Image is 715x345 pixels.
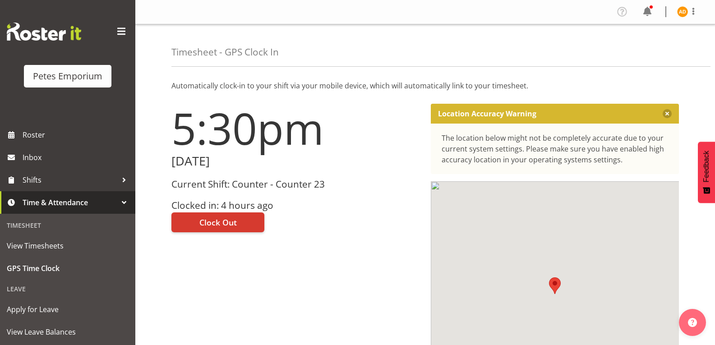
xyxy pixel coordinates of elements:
[2,235,133,257] a: View Timesheets
[2,280,133,298] div: Leave
[677,6,688,17] img: amelia-denz7002.jpg
[23,196,117,209] span: Time & Attendance
[2,257,133,280] a: GPS Time Clock
[702,151,710,182] span: Feedback
[2,216,133,235] div: Timesheet
[2,321,133,343] a: View Leave Balances
[171,154,420,168] h2: [DATE]
[698,142,715,203] button: Feedback - Show survey
[199,216,237,228] span: Clock Out
[7,303,129,316] span: Apply for Leave
[171,80,679,91] p: Automatically clock-in to your shift via your mobile device, which will automatically link to you...
[7,23,81,41] img: Rosterit website logo
[171,200,420,211] h3: Clocked in: 4 hours ago
[171,104,420,152] h1: 5:30pm
[171,179,420,189] h3: Current Shift: Counter - Counter 23
[7,325,129,339] span: View Leave Balances
[171,212,264,232] button: Clock Out
[33,69,102,83] div: Petes Emporium
[23,173,117,187] span: Shifts
[23,128,131,142] span: Roster
[7,262,129,275] span: GPS Time Clock
[171,47,279,57] h4: Timesheet - GPS Clock In
[438,109,536,118] p: Location Accuracy Warning
[7,239,129,253] span: View Timesheets
[2,298,133,321] a: Apply for Leave
[688,318,697,327] img: help-xxl-2.png
[442,133,669,165] div: The location below might not be completely accurate due to your current system settings. Please m...
[663,109,672,118] button: Close message
[23,151,131,164] span: Inbox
